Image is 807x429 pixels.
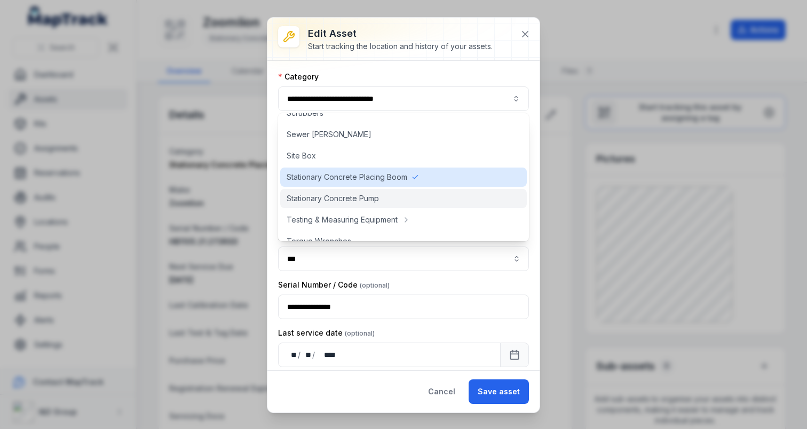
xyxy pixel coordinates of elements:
span: Scrubbers [287,108,323,118]
h3: Edit asset [308,26,493,41]
div: month, [302,349,312,360]
span: Testing & Measuring Equipment [287,215,398,225]
button: Cancel [419,379,464,404]
button: Save asset [469,379,529,404]
span: Stationary Concrete Placing Boom [287,172,407,182]
label: Category [278,71,319,82]
label: Last service date [278,328,375,338]
span: Torque Wrenches [287,236,351,247]
button: Calendar [500,343,529,367]
div: Start tracking the location and history of your assets. [308,41,493,52]
span: Site Box [287,150,316,161]
div: day, [287,349,298,360]
span: Sewer [PERSON_NAME] [287,129,371,140]
div: / [312,349,316,360]
input: asset-edit:cf[c933509f-3392-4411-9327-4de98273627f]-label [278,247,529,271]
div: / [298,349,302,360]
span: Stationary Concrete Pump [287,193,379,204]
div: year, [316,349,336,360]
label: Serial Number / Code [278,280,390,290]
